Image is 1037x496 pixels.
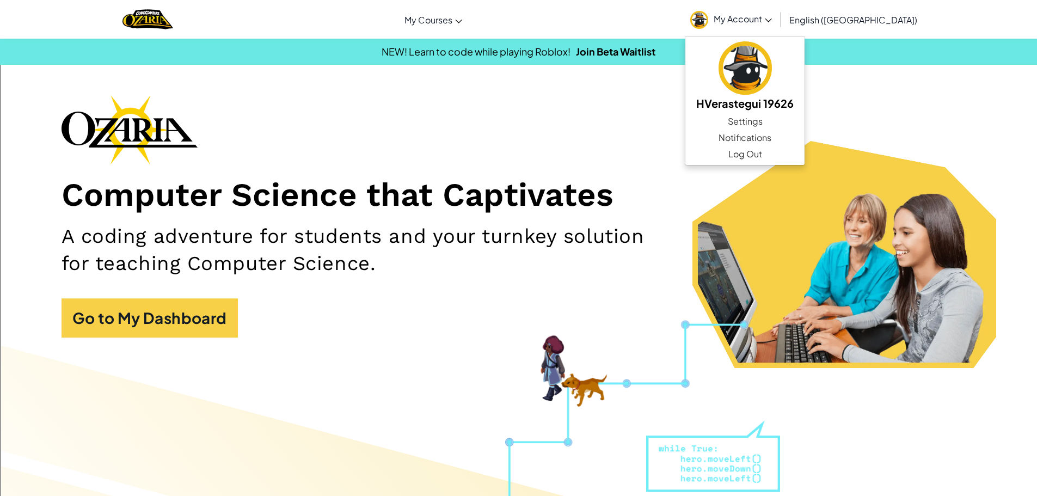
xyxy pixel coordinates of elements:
h2: A coding adventure for students and your turnkey solution for teaching Computer Science. [62,223,674,277]
span: Notifications [719,131,771,144]
span: My Courses [404,14,452,26]
div: Rename [4,63,1033,73]
span: NEW! Learn to code while playing Roblox! [382,45,570,58]
a: Notifications [685,130,805,146]
h1: Computer Science that Captivates [62,175,976,215]
img: Home [122,8,173,30]
div: Sort A > Z [4,4,1033,14]
a: English ([GEOGRAPHIC_DATA]) [784,5,923,34]
img: avatar [719,41,772,95]
a: Ozaria by CodeCombat logo [122,8,173,30]
img: avatar [690,11,708,29]
a: Settings [685,113,805,130]
h5: HVerastegui 19626 [696,95,794,112]
div: Delete [4,34,1033,44]
a: My Account [685,2,777,36]
span: My Account [714,13,772,25]
div: Options [4,44,1033,53]
div: Sort New > Old [4,14,1033,24]
a: My Courses [399,5,468,34]
span: English ([GEOGRAPHIC_DATA]) [789,14,917,26]
img: Ozaria branding logo [62,95,198,164]
a: HVerastegui 19626 [685,40,805,113]
div: Sign out [4,53,1033,63]
div: Move To ... [4,73,1033,83]
div: Move To ... [4,24,1033,34]
a: Log Out [685,146,805,162]
a: Go to My Dashboard [62,298,238,338]
a: Join Beta Waitlist [576,45,655,58]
